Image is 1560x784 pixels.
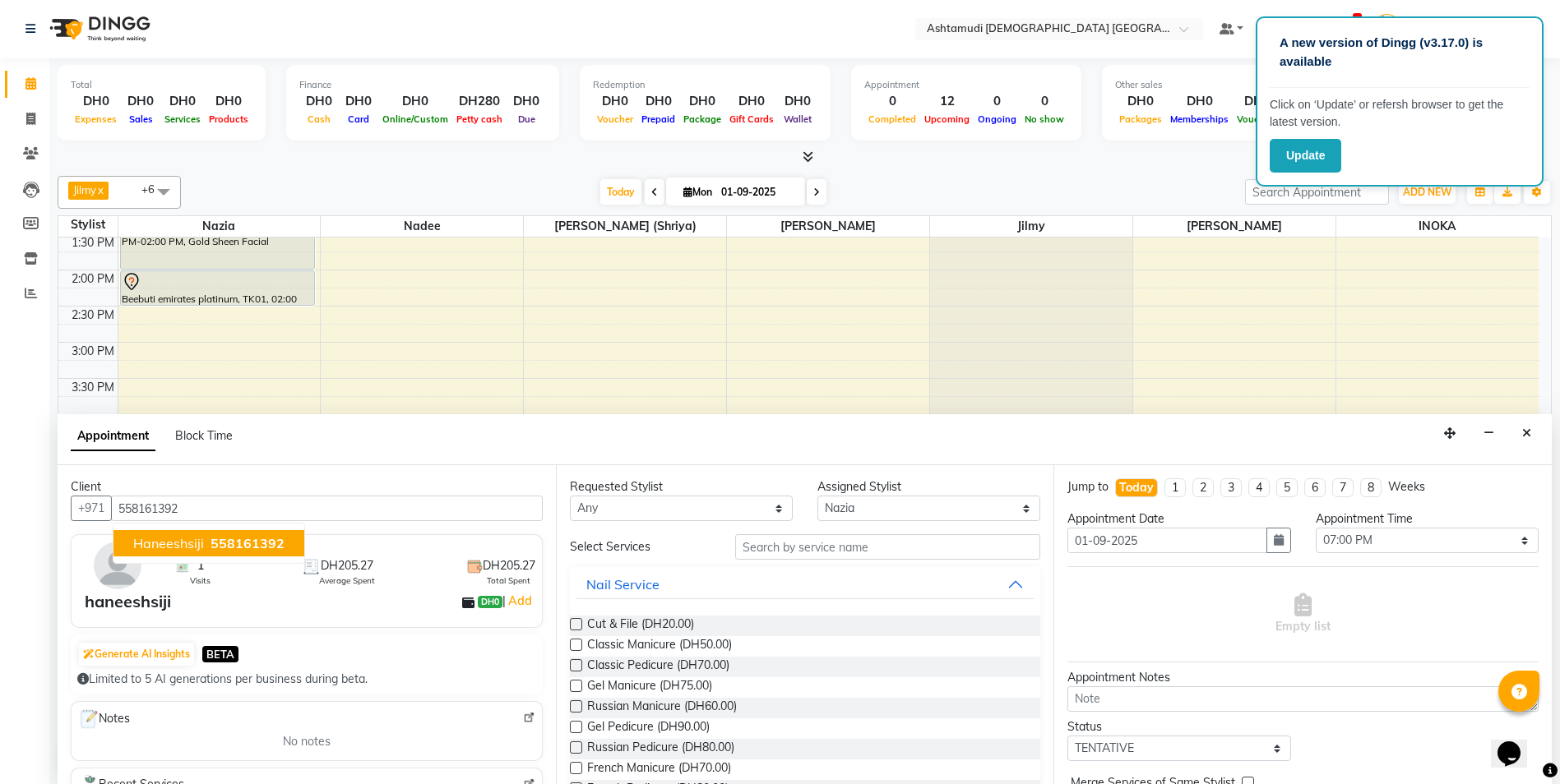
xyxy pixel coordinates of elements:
[71,496,112,521] button: +971
[339,92,378,111] div: DH0
[1192,478,1214,497] li: 2
[1021,92,1068,111] div: 0
[587,677,712,698] span: Gel Manicure (DH75.00)
[1067,669,1539,686] div: Appointment Notes
[1388,478,1425,496] div: Weeks
[1316,510,1539,528] div: Appointment Time
[79,643,194,666] button: Generate AI Insights
[587,759,731,780] span: French Manicure (DH70.00)
[1115,92,1166,111] div: DH0
[205,92,252,111] div: DH0
[974,113,1021,125] span: Ongoing
[864,92,920,111] div: 0
[160,92,205,111] div: DH0
[920,92,974,111] div: 12
[507,92,546,111] div: DH0
[378,92,452,111] div: DH0
[1067,528,1266,553] input: yyyy-mm-dd
[920,113,974,125] span: Upcoming
[121,92,160,111] div: DH0
[85,589,171,614] div: haneeshsiji
[1304,478,1326,497] li: 6
[68,234,118,251] div: 1:30 PM
[77,671,536,688] div: Limited to 5 AI generations per business during beta.
[930,216,1132,237] span: Jilmy
[160,113,205,125] span: Services
[1245,179,1389,205] input: Search Appointment
[570,478,793,496] div: Requested Stylist
[1332,478,1354,497] li: 7
[1276,478,1298,497] li: 5
[121,271,315,305] div: Beebuti emirates platinum, TK01, 02:00 PM-02:30 PM, Back Massage
[1515,421,1539,446] button: Close
[125,113,157,125] span: Sales
[321,557,373,574] span: DH205.27
[283,733,331,750] span: No notes
[1166,92,1233,111] div: DH0
[68,343,118,360] div: 3:00 PM
[558,538,723,556] div: Select Services
[679,186,716,198] span: Mon
[1373,14,1401,43] img: Alnahda 1 front office
[1336,216,1539,237] span: INOKA
[1115,113,1166,125] span: Packages
[1280,34,1520,71] p: A new version of Dingg (v3.17.0) is available
[319,574,375,587] span: Average Spent
[593,78,817,92] div: Redemption
[299,78,546,92] div: Finance
[1115,78,1382,92] div: Other sales
[478,596,502,609] span: DH0
[587,718,710,739] span: Gel Pedicure (DH90.00)
[1067,718,1290,736] div: Status
[78,708,130,730] span: Notes
[735,534,1041,560] input: Search by service name
[487,574,530,587] span: Total Spent
[1067,510,1290,528] div: Appointment Date
[71,478,543,496] div: Client
[1067,478,1109,496] div: Jump to
[506,591,535,611] a: Add
[587,739,734,759] span: Russian Pedicure (DH80.00)
[587,616,694,636] span: Cut & File (DH20.00)
[197,557,204,574] span: 1
[780,113,816,125] span: Wallet
[974,92,1021,111] div: 0
[141,182,167,196] span: +6
[205,113,252,125] span: Products
[1233,92,1282,111] div: DH0
[1270,96,1530,131] p: Click on ‘Update’ or refersh browser to get the latest version.
[68,379,118,396] div: 3:30 PM
[587,657,729,677] span: Classic Pedicure (DH70.00)
[1360,478,1382,497] li: 8
[211,535,285,551] span: 558161392
[299,92,339,111] div: DH0
[1399,181,1456,204] button: ADD NEW
[1270,139,1341,173] button: Update
[727,216,929,237] span: [PERSON_NAME]
[71,92,121,111] div: DH0
[817,478,1040,496] div: Assigned Stylist
[1021,113,1068,125] span: No show
[68,307,118,324] div: 2:30 PM
[96,183,104,196] a: x
[71,113,121,125] span: Expenses
[725,92,778,111] div: DH0
[576,570,1035,599] button: Nail Service
[42,6,155,52] img: logo
[1491,718,1544,768] iframe: chat widget
[593,113,637,125] span: Voucher
[502,591,535,611] span: |
[679,113,725,125] span: Package
[1133,216,1335,237] span: [PERSON_NAME]
[378,113,452,125] span: Online/Custom
[864,113,920,125] span: Completed
[1403,186,1451,198] span: ADD NEW
[514,113,539,125] span: Due
[94,542,141,589] img: avatar
[71,422,155,451] span: Appointment
[1275,593,1331,635] span: Empty list
[111,496,543,521] input: Search by Name/Mobile/Email/Code
[1220,478,1242,497] li: 3
[864,78,1068,92] div: Appointment
[1119,479,1154,496] div: Today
